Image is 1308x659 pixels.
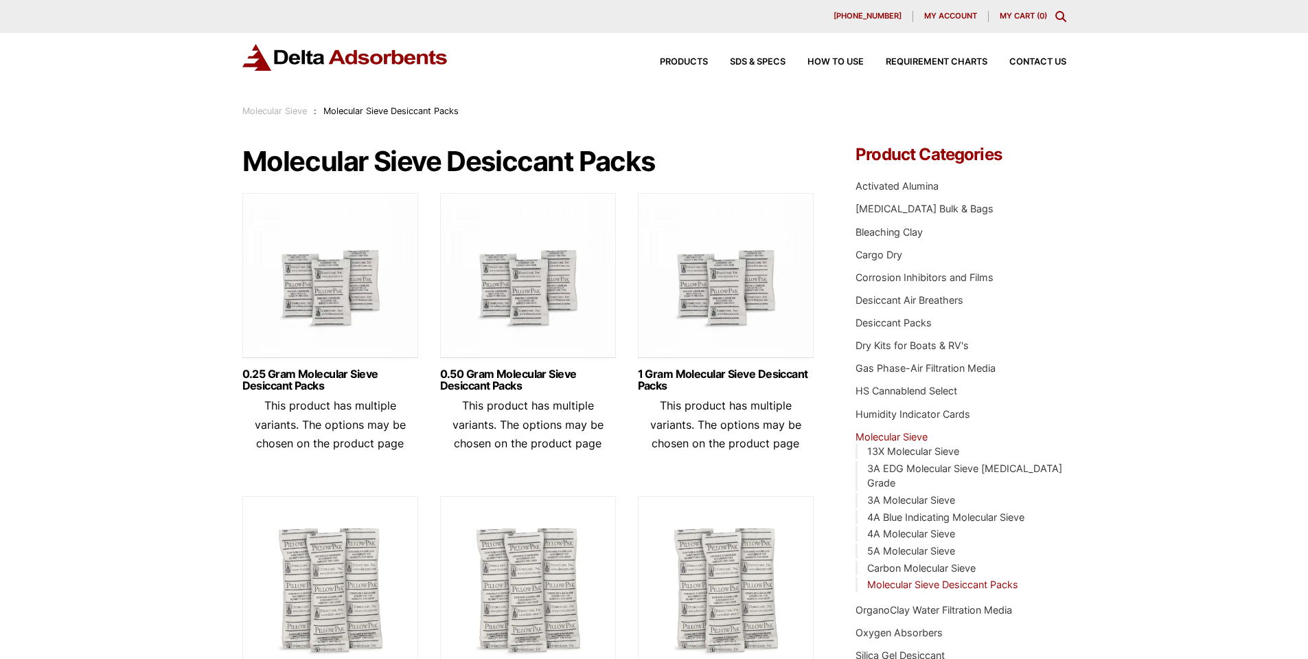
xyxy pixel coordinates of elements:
[440,368,616,392] a: 0.50 Gram Molecular Sieve Desiccant Packs
[867,545,955,557] a: 5A Molecular Sieve
[856,146,1066,163] h4: Product Categories
[730,58,785,67] span: SDS & SPECS
[913,11,989,22] a: My account
[886,58,987,67] span: Requirement Charts
[856,203,994,214] a: [MEDICAL_DATA] Bulk & Bags
[807,58,864,67] span: How to Use
[867,579,1018,590] a: Molecular Sieve Desiccant Packs
[856,431,928,443] a: Molecular Sieve
[1055,11,1066,22] div: Toggle Modal Content
[650,399,801,449] span: This product has multiple variants. The options may be chosen on the product page
[856,294,963,306] a: Desiccant Air Breathers
[242,368,418,392] a: 0.25 Gram Molecular Sieve Desiccant Packs
[867,528,955,539] a: 4A Molecular Sieve
[924,12,977,20] span: My account
[255,399,406,449] span: This product has multiple variants. The options may be chosen on the product page
[856,604,1012,616] a: OrganoClay Water Filtration Media
[856,249,902,260] a: Cargo Dry
[856,271,994,283] a: Corrosion Inhibitors and Films
[638,368,814,392] a: 1 Gram Molecular Sieve Desiccant Packs
[856,317,932,328] a: Desiccant Packs
[867,445,959,457] a: 13X Molecular Sieve
[638,58,708,67] a: Products
[823,11,913,22] a: [PHONE_NUMBER]
[856,180,939,192] a: Activated Alumina
[660,58,708,67] span: Products
[856,362,996,374] a: Gas Phase-Air Filtration Media
[834,12,902,20] span: [PHONE_NUMBER]
[452,399,604,449] span: This product has multiple variants. The options may be chosen on the product page
[867,511,1024,523] a: 4A Blue Indicating Molecular Sieve
[867,562,976,574] a: Carbon Molecular Sieve
[1000,11,1047,21] a: My Cart (0)
[785,58,864,67] a: How to Use
[323,106,459,116] span: Molecular Sieve Desiccant Packs
[1009,58,1066,67] span: Contact Us
[856,408,970,420] a: Humidity Indicator Cards
[314,106,317,116] span: :
[242,44,448,71] img: Delta Adsorbents
[856,226,923,238] a: Bleaching Clay
[242,146,815,177] h1: Molecular Sieve Desiccant Packs
[242,106,307,116] a: Molecular Sieve
[867,494,955,506] a: 3A Molecular Sieve
[856,339,969,351] a: Dry Kits for Boats & RV's
[987,58,1066,67] a: Contact Us
[708,58,785,67] a: SDS & SPECS
[856,627,943,638] a: Oxygen Absorbers
[1040,11,1044,21] span: 0
[864,58,987,67] a: Requirement Charts
[856,385,957,396] a: HS Cannablend Select
[867,462,1062,489] a: 3A EDG Molecular Sieve [MEDICAL_DATA] Grade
